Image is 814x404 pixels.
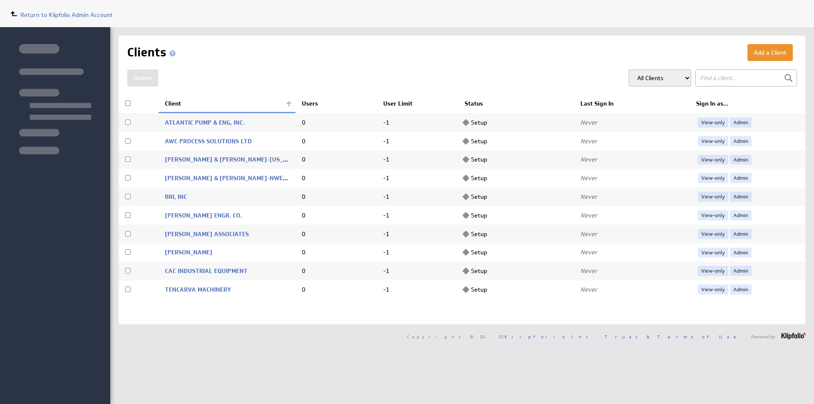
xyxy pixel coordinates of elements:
a: Admin [730,173,752,183]
a: ATLANTIC PUMP & ENG, INC. [165,119,245,126]
td: BECKWITH & KUFFEL-ALASKA [159,150,295,169]
td: -1 [377,280,458,299]
a: View-only [698,173,728,183]
th: User Limit [377,95,458,113]
a: [PERSON_NAME] ENGR. CO. [165,212,242,219]
button: Delete [127,70,158,86]
span: Never [580,137,597,145]
a: Trust & Terms of Use [605,334,742,340]
a: View-only [698,155,728,165]
th: Last Sign In [574,95,690,113]
button: Add a Client [747,44,793,61]
td: -1 [377,132,458,150]
a: Admin [730,229,752,239]
a: Admin [730,248,752,258]
td: Setup [458,225,574,243]
a: Admin [730,155,752,165]
th: Status [458,95,574,113]
a: View-only [698,266,728,276]
td: Setup [458,206,574,225]
td: Setup [458,262,574,280]
a: Admin [730,284,752,295]
td: BECKWITH & KUFFEL-NWEST [159,169,295,187]
span: Never [580,286,597,293]
td: CAC INDUSTRIAL EQUIPMENT [159,262,295,280]
span: Never [580,119,597,126]
span: Powered by [751,334,775,339]
a: Admin [730,136,752,146]
a: BRI, INC [165,193,187,201]
a: View-only [698,248,728,258]
td: ATLANTIC PUMP & ENG, INC. [159,113,295,132]
span: Never [580,193,597,201]
a: [PERSON_NAME] & [PERSON_NAME]-[US_STATE] [165,156,303,163]
a: View-only [698,284,728,295]
a: [PERSON_NAME] ASSOCIATES [165,230,249,238]
td: -1 [377,225,458,243]
td: -1 [377,169,458,187]
td: 0 [295,206,377,225]
a: Admin [730,266,752,276]
span: Never [580,248,597,256]
td: -1 [377,206,458,225]
td: 0 [295,262,377,280]
span: Never [580,230,597,238]
td: Setup [458,243,574,262]
span: Never [580,267,597,275]
td: Setup [458,187,574,206]
td: 0 [295,169,377,187]
td: 0 [295,280,377,299]
td: AWC PROCESS SOLUTIONS LTD [159,132,295,150]
td: 0 [295,113,377,132]
a: Admin [730,117,752,128]
td: -1 [377,262,458,280]
th: Client [159,95,295,113]
a: AWC PROCESS SOLUTIONS LTD [165,137,252,145]
td: Setup [458,150,574,169]
input: Find a client... [695,70,797,86]
th: Users [295,95,377,113]
span: Never [580,174,597,182]
td: 0 [295,225,377,243]
a: View-only [698,229,728,239]
a: Return to Klipfolio Admin Account [8,11,113,19]
td: 0 [295,132,377,150]
td: 0 [295,150,377,169]
a: Admin [730,210,752,220]
td: BUCKLEY ASSOCIATES [159,225,295,243]
span: Return to Klipfolio Admin Account [20,11,113,19]
td: BROWNLEE MORROW ENGR. CO. [159,206,295,225]
td: TENCARVA MACHINERY [159,280,295,299]
td: BRI, INC [159,187,295,206]
td: Setup [458,169,574,187]
td: -1 [377,187,458,206]
td: Setup [458,132,574,150]
td: 0 [295,187,377,206]
a: [PERSON_NAME] & [PERSON_NAME]-NWEST [165,174,290,182]
a: View-only [698,136,728,146]
img: to-parent.svg [8,8,19,19]
td: Setup [458,280,574,299]
a: Admin [730,192,752,202]
td: C H SPENCER [159,243,295,262]
td: -1 [377,243,458,262]
th: Sign In as... [690,95,806,113]
a: View-only [698,192,728,202]
h1: Clients [127,44,179,61]
img: skeleton-sidenav.svg [19,44,91,154]
td: 0 [295,243,377,262]
span: Never [580,212,597,219]
a: Klipfolio Inc. [505,334,596,340]
span: Never [580,156,597,163]
td: Setup [458,113,574,132]
a: CAC INDUSTRIAL EQUIPMENT [165,267,248,275]
a: TENCARVA MACHINERY [165,286,231,293]
td: -1 [377,150,458,169]
a: View-only [698,117,728,128]
a: [PERSON_NAME] [165,248,212,256]
span: Copyright © 2025 [407,334,596,339]
img: logo-footer.png [781,333,806,340]
a: View-only [698,210,728,220]
td: -1 [377,113,458,132]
